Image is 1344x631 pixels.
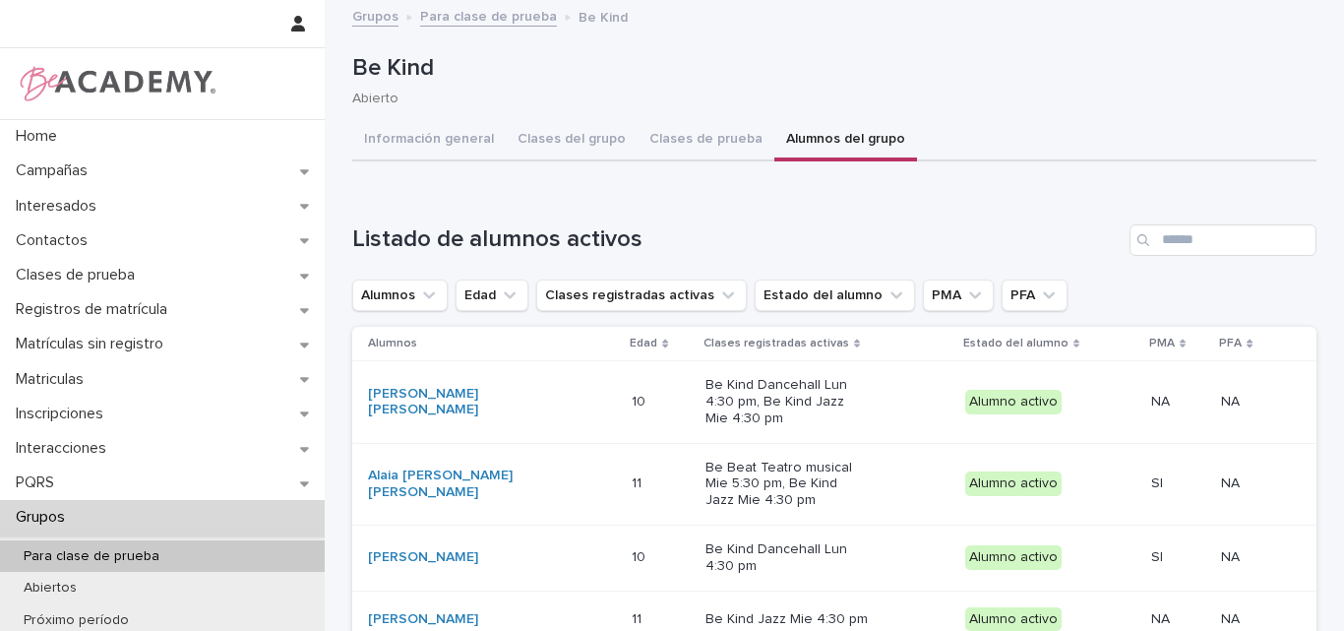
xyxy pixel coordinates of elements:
div: Alumno activo [965,472,1062,496]
p: Be Kind Dancehall Lun 4:30 pm [705,541,870,575]
p: 10 [632,545,649,566]
p: Be Kind Dancehall Lun 4:30 pm, Be Kind Jazz Mie 4:30 pm [705,377,870,426]
p: Alumnos [368,333,417,354]
tr: [PERSON_NAME] [PERSON_NAME] 1010 Be Kind Dancehall Lun 4:30 pm, Be Kind Jazz Mie 4:30 pmAlumno ac... [352,361,1316,443]
button: Estado del alumno [755,280,915,311]
button: PFA [1002,280,1068,311]
div: Alumno activo [965,390,1062,414]
p: 11 [632,607,645,628]
p: Interacciones [8,439,122,458]
a: Alaia [PERSON_NAME] [PERSON_NAME] [368,468,532,501]
a: [PERSON_NAME] [368,549,478,566]
a: Grupos [352,4,398,27]
p: Be Kind [352,54,1309,83]
p: Be Beat Teatro musical Mie 5:30 pm, Be Kind Jazz Mie 4:30 pm [705,460,870,509]
p: SI [1151,545,1167,566]
p: SI [1151,472,1167,492]
p: Abierto [352,91,1301,107]
p: Home [8,127,73,146]
button: Alumnos del grupo [774,120,917,161]
button: Clases registradas activas [536,280,747,311]
p: Matrículas sin registro [8,335,179,353]
p: Contactos [8,231,103,250]
p: Estado del alumno [963,333,1069,354]
button: Clases de prueba [638,120,774,161]
p: Matriculas [8,370,99,389]
p: Clases registradas activas [703,333,849,354]
p: NA [1221,545,1244,566]
p: PMA [1149,333,1175,354]
button: Edad [456,280,528,311]
p: Próximo período [8,612,145,629]
p: Be Kind Jazz Mie 4:30 pm [705,611,870,628]
button: Información general [352,120,506,161]
p: Grupos [8,508,81,527]
p: 11 [632,472,645,492]
a: [PERSON_NAME] [PERSON_NAME] [368,386,532,419]
div: Alumno activo [965,545,1062,570]
a: [PERSON_NAME] [368,611,478,628]
p: Campañas [8,161,103,180]
p: NA [1151,390,1174,410]
p: NA [1221,390,1244,410]
button: Alumnos [352,280,448,311]
p: Abiertos [8,580,92,597]
p: Para clase de prueba [8,548,175,565]
p: 10 [632,390,649,410]
h1: Listado de alumnos activos [352,225,1122,254]
input: Search [1130,224,1316,256]
p: PFA [1219,333,1242,354]
tr: [PERSON_NAME] 1010 Be Kind Dancehall Lun 4:30 pmAlumno activoSISI NANA [352,525,1316,591]
p: NA [1221,472,1244,492]
p: Inscripciones [8,405,119,423]
p: PQRS [8,473,70,492]
tr: Alaia [PERSON_NAME] [PERSON_NAME] 1111 Be Beat Teatro musical Mie 5:30 pm, Be Kind Jazz Mie 4:30 ... [352,443,1316,525]
img: WPrjXfSUmiLcdUfaYY4Q [16,64,217,103]
p: NA [1221,607,1244,628]
p: NA [1151,607,1174,628]
p: Registros de matrícula [8,300,183,319]
button: Clases del grupo [506,120,638,161]
p: Clases de prueba [8,266,151,284]
button: PMA [923,280,994,311]
p: Be Kind [579,5,628,27]
p: Edad [630,333,657,354]
a: Para clase de prueba [420,4,557,27]
p: Interesados [8,197,112,216]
